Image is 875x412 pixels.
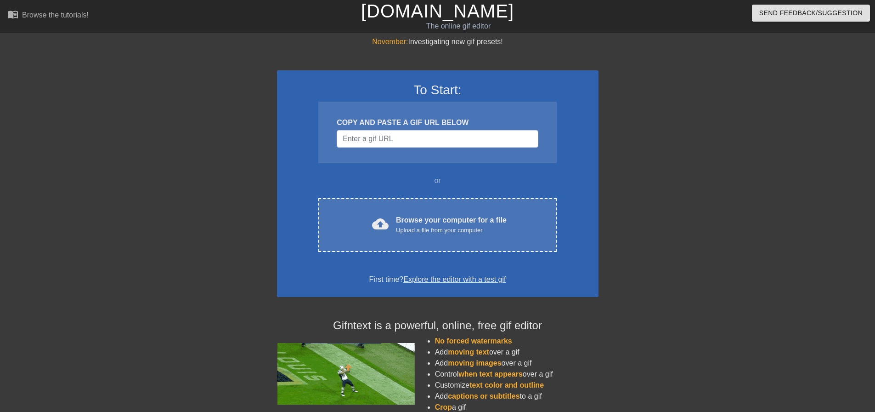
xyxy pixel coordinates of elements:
h3: To Start: [289,82,587,98]
span: moving images [448,359,501,367]
div: Upload a file from your computer [396,226,507,235]
a: [DOMAIN_NAME] [361,1,514,21]
span: moving text [448,348,489,356]
span: text color and outline [469,381,544,389]
span: November: [372,38,408,46]
div: First time? [289,274,587,285]
li: Control over a gif [435,369,598,380]
span: menu_book [7,9,18,20]
a: Browse the tutorials! [7,9,89,23]
div: or [301,175,575,186]
input: Username [337,130,538,148]
div: Browse the tutorials! [22,11,89,19]
h4: Gifntext is a powerful, online, free gif editor [277,319,598,332]
div: Investigating new gif presets! [277,36,598,47]
li: Add over a gif [435,347,598,358]
a: Explore the editor with a test gif [403,275,506,283]
span: Send Feedback/Suggestion [759,7,863,19]
button: Send Feedback/Suggestion [752,5,870,22]
span: Crop [435,403,452,411]
span: No forced watermarks [435,337,512,345]
div: The online gif editor [296,21,621,32]
li: Customize [435,380,598,391]
img: football_small.gif [277,343,415,405]
span: when text appears [458,370,523,378]
div: Browse your computer for a file [396,215,507,235]
span: cloud_upload [372,216,389,232]
div: COPY AND PASTE A GIF URL BELOW [337,117,538,128]
li: Add over a gif [435,358,598,369]
li: Add to a gif [435,391,598,402]
span: captions or subtitles [448,392,519,400]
